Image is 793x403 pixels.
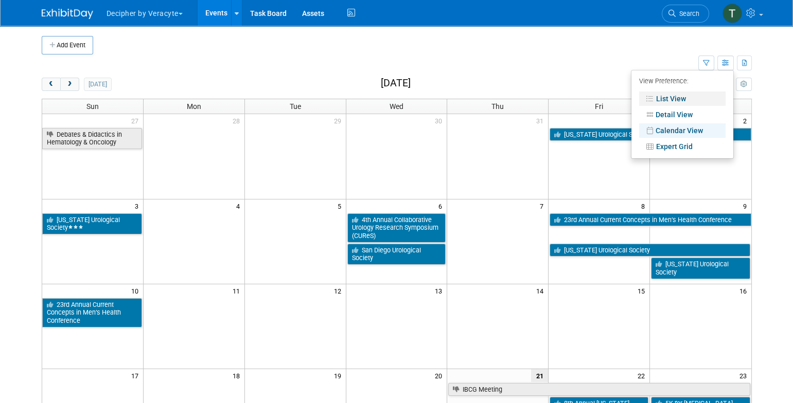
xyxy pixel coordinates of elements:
[535,284,548,297] span: 14
[130,369,143,382] span: 17
[42,9,93,19] img: ExhibitDay
[639,74,726,90] div: View Preference:
[639,91,726,106] a: List View
[347,213,446,243] a: 4th Annual Collaborative Urology Research Symposium (CUReS)
[742,114,751,127] span: 2
[639,107,726,122] a: Detail View
[42,78,61,91] button: prev
[550,128,751,141] a: [US_STATE] Urological Society
[235,199,244,212] span: 4
[637,284,649,297] span: 15
[434,284,447,297] span: 13
[676,10,699,17] span: Search
[662,5,709,23] a: Search
[232,114,244,127] span: 28
[60,78,79,91] button: next
[134,199,143,212] span: 3
[535,114,548,127] span: 31
[187,102,201,111] span: Mon
[347,244,446,265] a: San Diego Urological Society
[595,102,603,111] span: Fri
[333,369,346,382] span: 19
[130,114,143,127] span: 27
[651,258,750,279] a: [US_STATE] Urological Society
[448,383,750,396] a: IBCG Meeting
[390,102,403,111] span: Wed
[86,102,99,111] span: Sun
[738,284,751,297] span: 16
[491,102,504,111] span: Thu
[381,78,411,89] h2: [DATE]
[84,78,111,91] button: [DATE]
[539,199,548,212] span: 7
[637,369,649,382] span: 22
[738,369,751,382] span: 23
[42,36,93,54] button: Add Event
[722,4,742,23] img: Tony Alvarado
[434,369,447,382] span: 20
[42,298,142,327] a: 23rd Annual Current Concepts in Men’s Health Conference
[639,123,726,138] a: Calendar View
[741,81,747,88] i: Personalize Calendar
[333,114,346,127] span: 29
[550,213,751,227] a: 23rd Annual Current Concepts in Men’s Health Conference
[550,244,750,257] a: [US_STATE] Urological Society
[736,78,751,91] button: myCustomButton
[130,284,143,297] span: 10
[333,284,346,297] span: 12
[290,102,301,111] span: Tue
[742,199,751,212] span: 9
[640,199,649,212] span: 8
[337,199,346,212] span: 5
[437,199,447,212] span: 6
[42,128,142,149] a: Debates & Didactics in Hematology & Oncology
[639,139,726,154] a: Expert Grid
[531,369,548,382] span: 21
[232,369,244,382] span: 18
[232,284,244,297] span: 11
[42,213,142,234] a: [US_STATE] Urological Society
[434,114,447,127] span: 30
